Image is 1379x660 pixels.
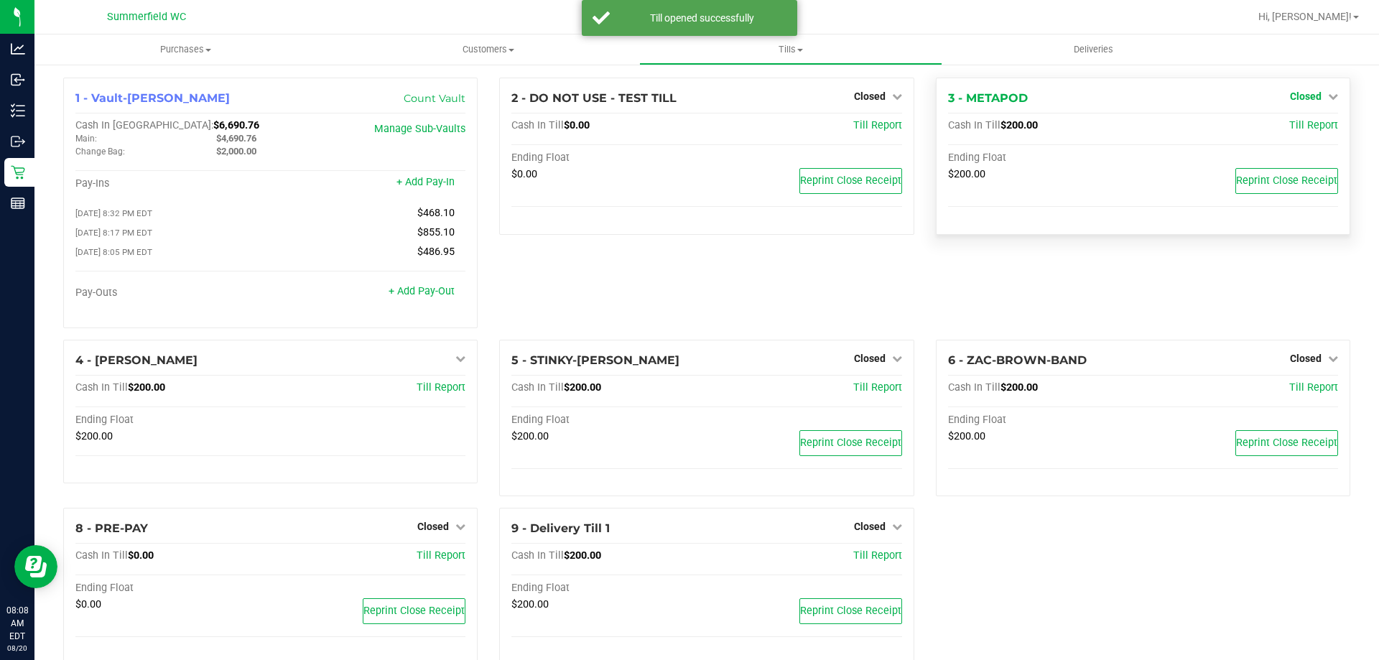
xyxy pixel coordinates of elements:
[1054,43,1133,56] span: Deliveries
[853,549,902,562] a: Till Report
[853,119,902,131] a: Till Report
[1289,381,1338,394] a: Till Report
[11,134,25,149] inline-svg: Outbound
[75,287,271,299] div: Pay-Outs
[564,381,601,394] span: $200.00
[854,353,886,364] span: Closed
[1290,90,1322,102] span: Closed
[75,177,271,190] div: Pay-Ins
[389,285,455,297] a: + Add Pay-Out
[11,42,25,56] inline-svg: Analytics
[11,165,25,180] inline-svg: Retail
[511,91,677,105] span: 2 - DO NOT USE - TEST TILL
[1235,430,1338,456] button: Reprint Close Receipt
[75,228,152,238] span: [DATE] 8:17 PM EDT
[107,11,186,23] span: Summerfield WC
[75,208,152,218] span: [DATE] 8:32 PM EDT
[75,598,101,610] span: $0.00
[639,34,942,65] a: Tills
[417,207,455,219] span: $468.10
[6,604,28,643] p: 08:08 AM EDT
[640,43,941,56] span: Tills
[511,598,549,610] span: $200.00
[128,381,165,394] span: $200.00
[1289,119,1338,131] a: Till Report
[948,381,1000,394] span: Cash In Till
[511,168,537,180] span: $0.00
[75,414,271,427] div: Ending Float
[216,133,256,144] span: $4,690.76
[511,381,564,394] span: Cash In Till
[75,134,97,144] span: Main:
[75,91,230,105] span: 1 - Vault-[PERSON_NAME]
[564,549,601,562] span: $200.00
[511,430,549,442] span: $200.00
[799,598,902,624] button: Reprint Close Receipt
[800,605,901,617] span: Reprint Close Receipt
[417,549,465,562] a: Till Report
[75,430,113,442] span: $200.00
[511,353,679,367] span: 5 - STINKY-[PERSON_NAME]
[75,381,128,394] span: Cash In Till
[417,381,465,394] a: Till Report
[1258,11,1352,22] span: Hi, [PERSON_NAME]!
[417,521,449,532] span: Closed
[1235,168,1338,194] button: Reprint Close Receipt
[75,147,125,157] span: Change Bag:
[511,521,610,535] span: 9 - Delivery Till 1
[511,549,564,562] span: Cash In Till
[948,353,1087,367] span: 6 - ZAC-BROWN-BAND
[75,247,152,257] span: [DATE] 8:05 PM EDT
[948,119,1000,131] span: Cash In Till
[942,34,1245,65] a: Deliveries
[363,605,465,617] span: Reprint Close Receipt
[75,582,271,595] div: Ending Float
[75,119,213,131] span: Cash In [GEOGRAPHIC_DATA]:
[948,430,985,442] span: $200.00
[75,549,128,562] span: Cash In Till
[11,196,25,210] inline-svg: Reports
[404,92,465,105] a: Count Vault
[11,73,25,87] inline-svg: Inbound
[216,146,256,157] span: $2,000.00
[1236,175,1337,187] span: Reprint Close Receipt
[799,430,902,456] button: Reprint Close Receipt
[511,152,707,164] div: Ending Float
[337,34,639,65] a: Customers
[800,437,901,449] span: Reprint Close Receipt
[34,43,337,56] span: Purchases
[800,175,901,187] span: Reprint Close Receipt
[1236,437,1337,449] span: Reprint Close Receipt
[853,381,902,394] a: Till Report
[948,91,1028,105] span: 3 - METAPOD
[417,226,455,238] span: $855.10
[564,119,590,131] span: $0.00
[14,545,57,588] iframe: Resource center
[75,521,148,535] span: 8 - PRE-PAY
[6,643,28,654] p: 08/20
[11,103,25,118] inline-svg: Inventory
[511,119,564,131] span: Cash In Till
[128,549,154,562] span: $0.00
[213,119,259,131] span: $6,690.76
[854,521,886,532] span: Closed
[75,353,198,367] span: 4 - [PERSON_NAME]
[1000,119,1038,131] span: $200.00
[618,11,786,25] div: Till opened successfully
[511,414,707,427] div: Ending Float
[799,168,902,194] button: Reprint Close Receipt
[511,582,707,595] div: Ending Float
[374,123,465,135] a: Manage Sub-Vaults
[1000,381,1038,394] span: $200.00
[396,176,455,188] a: + Add Pay-In
[854,90,886,102] span: Closed
[417,246,455,258] span: $486.95
[1290,353,1322,364] span: Closed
